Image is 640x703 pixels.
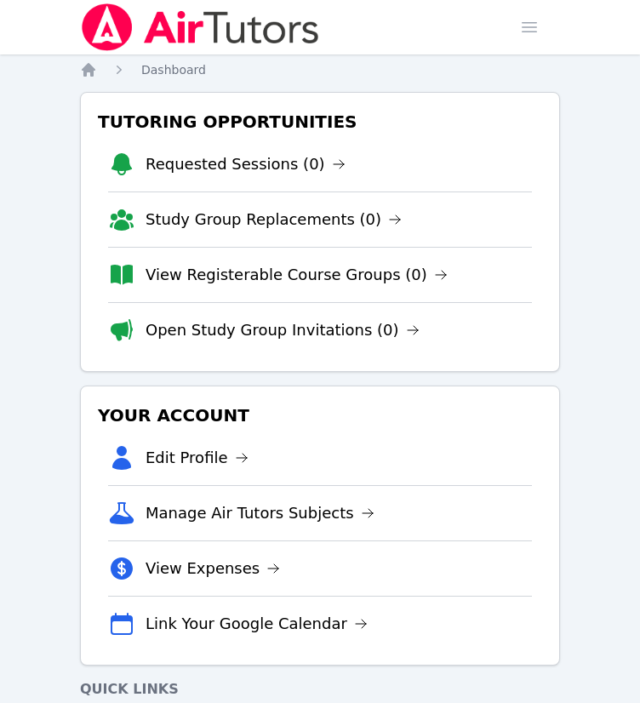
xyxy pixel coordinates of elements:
a: Manage Air Tutors Subjects [146,501,374,525]
a: Edit Profile [146,446,249,470]
a: View Registerable Course Groups (0) [146,263,448,287]
a: Study Group Replacements (0) [146,208,402,231]
a: Link Your Google Calendar [146,612,368,636]
h3: Tutoring Opportunities [94,106,546,137]
h4: Quick Links [80,679,560,700]
a: View Expenses [146,557,280,580]
a: Open Study Group Invitations (0) [146,318,420,342]
span: Dashboard [141,63,206,77]
h3: Your Account [94,400,546,431]
a: Dashboard [141,61,206,78]
nav: Breadcrumb [80,61,560,78]
img: Air Tutors [80,3,321,51]
a: Requested Sessions (0) [146,152,346,176]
